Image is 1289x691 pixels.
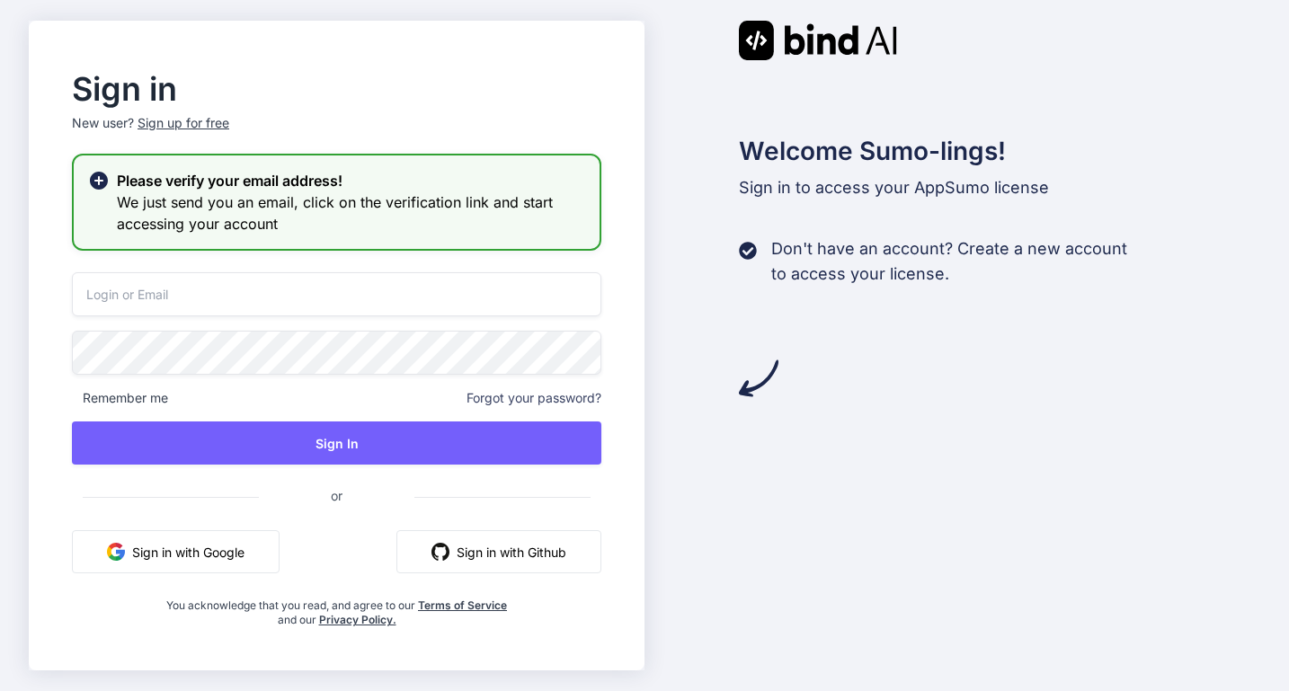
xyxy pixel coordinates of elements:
p: Don't have an account? Create a new account to access your license. [771,236,1127,287]
button: Sign in with Google [72,530,280,573]
a: Terms of Service [418,598,507,612]
input: Login or Email [72,272,601,316]
img: Bind AI logo [739,21,897,60]
a: Privacy Policy. [319,613,396,626]
button: Sign in with Github [396,530,601,573]
img: google [107,543,125,561]
p: Sign in to access your AppSumo license [739,175,1260,200]
button: Sign In [72,421,601,465]
h2: Welcome Sumo-lings! [739,132,1260,170]
h2: Sign in [72,75,601,103]
span: Remember me [72,389,168,407]
div: Sign up for free [138,114,229,132]
img: github [431,543,449,561]
h2: Please verify your email address! [117,170,585,191]
img: arrow [739,359,778,398]
h3: We just send you an email, click on the verification link and start accessing your account [117,191,585,235]
span: or [259,474,414,518]
span: Forgot your password? [467,389,601,407]
div: You acknowledge that you read, and agree to our and our [160,588,513,627]
p: New user? [72,114,601,154]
